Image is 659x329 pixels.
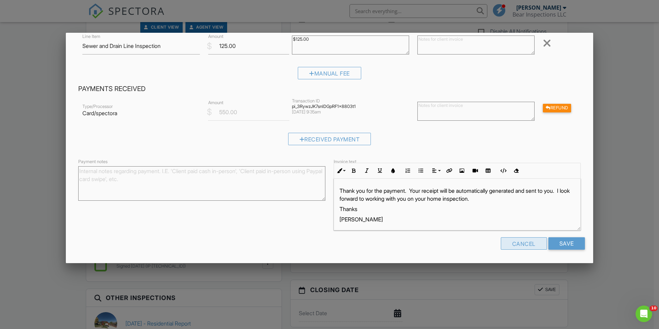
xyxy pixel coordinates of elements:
a: Manual Fee [298,71,361,78]
label: Amount [208,100,223,106]
textarea: $125.00 [292,36,409,54]
button: Unordered List [414,164,427,177]
div: Cancel [501,237,547,250]
button: Insert Video [468,164,481,177]
p: [PERSON_NAME] [339,216,575,223]
div: [DATE] 9:35am [292,109,409,115]
button: Code View [496,164,509,177]
p: Thanks [339,205,575,213]
div: pi_3RywzJK7snlDGpRF1x8803t1 [292,104,409,109]
div: Refund [543,104,571,112]
div: Manual Fee [298,67,361,79]
label: Payment notes [78,159,108,165]
button: Insert Image (Ctrl+P) [455,164,468,177]
div: $ [207,40,212,52]
button: Ordered List [401,164,414,177]
h4: Payments Received [78,84,581,93]
label: Invoice text [334,159,356,165]
iframe: Intercom live chat [636,306,652,322]
button: Underline (Ctrl+U) [373,164,386,177]
a: Received Payment [288,138,371,144]
p: Thank you for the payment. Your receipt will be automatically generated and sent to you. I look f... [339,187,575,202]
input: Save [548,237,585,250]
button: Bold (Ctrl+B) [347,164,360,177]
label: Line Item [82,33,100,40]
button: Insert Link (Ctrl+K) [442,164,455,177]
div: Type/Processor [82,104,200,109]
div: $ [207,106,212,118]
button: Align [429,164,442,177]
button: Inline Style [334,164,347,177]
a: Refund [543,104,571,111]
button: Italic (Ctrl+I) [360,164,373,177]
label: Amount [208,33,223,40]
button: Insert Table [481,164,495,177]
span: 10 [650,306,658,311]
div: Received Payment [288,133,371,145]
button: Colors [386,164,399,177]
p: Card/spectora [82,109,200,117]
div: Transaction ID [292,98,409,104]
